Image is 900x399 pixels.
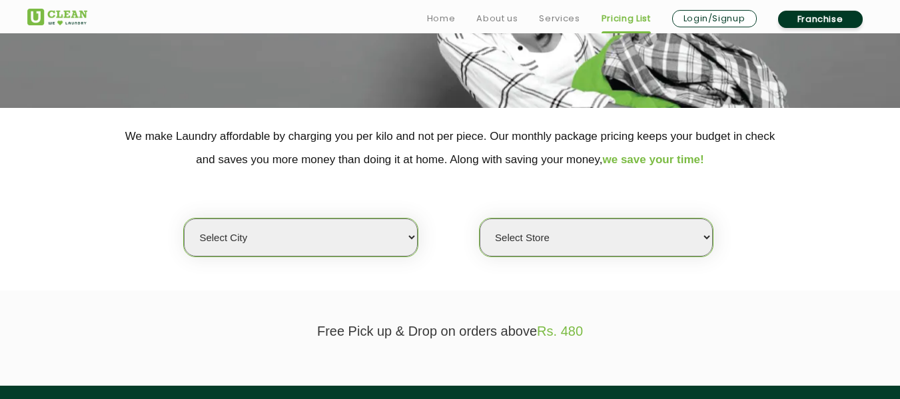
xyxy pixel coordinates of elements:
[27,324,873,339] p: Free Pick up & Drop on orders above
[537,324,583,338] span: Rs. 480
[672,10,757,27] a: Login/Signup
[427,11,456,27] a: Home
[603,153,704,166] span: we save your time!
[476,11,518,27] a: About us
[27,125,873,171] p: We make Laundry affordable by charging you per kilo and not per piece. Our monthly package pricin...
[539,11,580,27] a: Services
[778,11,863,28] a: Franchise
[27,9,87,25] img: UClean Laundry and Dry Cleaning
[602,11,651,27] a: Pricing List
